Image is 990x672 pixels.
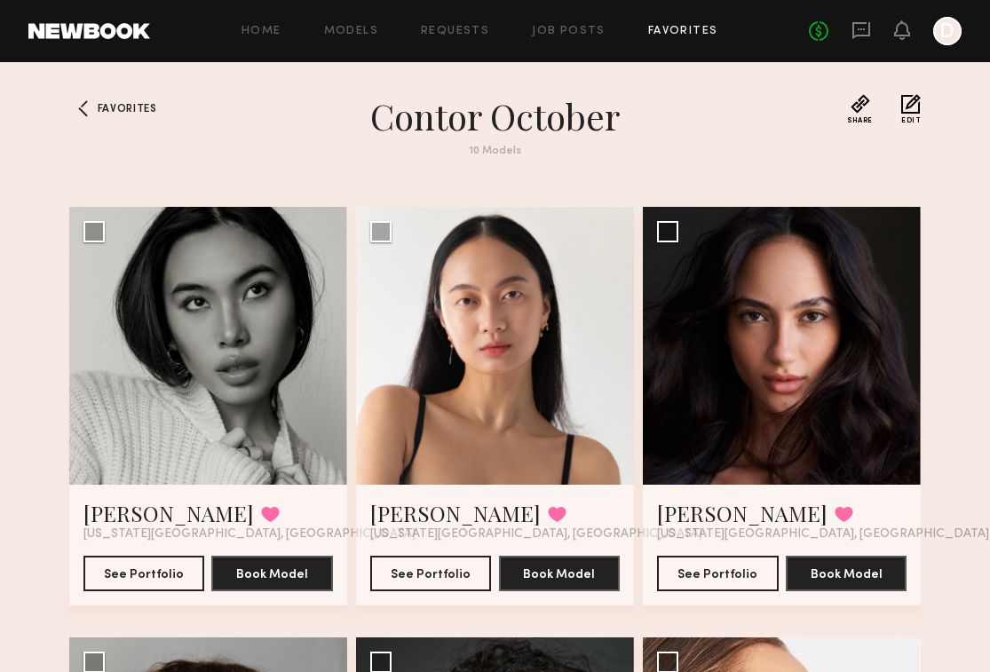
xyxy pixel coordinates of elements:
a: [PERSON_NAME] [370,499,541,527]
button: See Portfolio [657,556,779,591]
span: [US_STATE][GEOGRAPHIC_DATA], [GEOGRAPHIC_DATA] [657,527,989,542]
span: Share [847,117,873,124]
a: Favorites [648,26,718,37]
button: See Portfolio [370,556,492,591]
a: Requests [421,26,489,37]
a: Favorites [69,94,98,123]
a: [PERSON_NAME] [83,499,254,527]
a: Book Model [211,565,333,581]
a: Book Model [786,565,907,581]
a: Job Posts [532,26,606,37]
button: See Portfolio [83,556,205,591]
button: Edit [901,94,921,124]
span: Edit [901,117,921,124]
a: [PERSON_NAME] [657,499,828,527]
button: Book Model [786,556,907,591]
button: Share [847,94,873,124]
h1: contor october [176,94,815,138]
span: Favorites [98,104,157,115]
span: [US_STATE][GEOGRAPHIC_DATA], [GEOGRAPHIC_DATA] [370,527,702,542]
button: Book Model [211,556,333,591]
button: Book Model [499,556,621,591]
a: Home [242,26,281,37]
span: [US_STATE][GEOGRAPHIC_DATA], [GEOGRAPHIC_DATA] [83,527,416,542]
a: Models [324,26,378,37]
div: 10 Models [176,146,815,157]
a: Book Model [499,565,621,581]
a: D [933,17,962,45]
